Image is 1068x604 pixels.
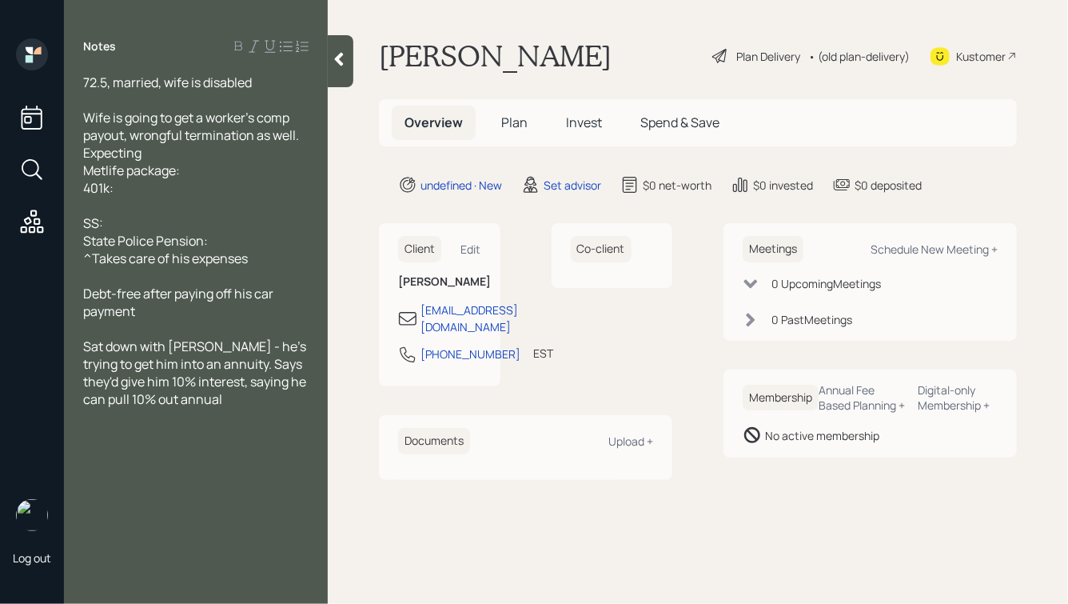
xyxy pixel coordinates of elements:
[501,114,528,131] span: Plan
[398,275,481,289] h6: [PERSON_NAME]
[83,74,252,91] span: 72.5, married, wife is disabled
[83,109,301,162] span: Wife is going to get a worker's comp payout, wrongful termination as well. Expecting
[608,434,653,449] div: Upload +
[398,236,441,262] h6: Client
[571,236,632,262] h6: Co-client
[461,242,481,257] div: Edit
[643,177,711,194] div: $0 net-worth
[420,346,520,362] div: [PHONE_NUMBER]
[379,38,612,74] h1: [PERSON_NAME]
[83,285,276,320] span: Debt-free after paying off his car payment
[13,550,51,566] div: Log out
[404,114,463,131] span: Overview
[566,114,602,131] span: Invest
[765,427,879,444] div: No active membership
[420,177,502,194] div: undefined · New
[753,177,813,194] div: $0 invested
[16,499,48,531] img: hunter_neumayer.jpg
[919,382,998,413] div: Digital-only Membership +
[736,48,800,65] div: Plan Delivery
[83,250,248,267] span: ^Takes care of his expenses
[808,48,910,65] div: • (old plan-delivery)
[83,232,208,250] span: State Police Pension:
[640,114,719,131] span: Spend & Save
[743,236,803,262] h6: Meetings
[398,428,470,454] h6: Documents
[544,177,601,194] div: Set advisor
[771,275,881,292] div: 0 Upcoming Meeting s
[819,382,906,413] div: Annual Fee Based Planning +
[83,214,103,232] span: SS:
[533,345,553,362] div: EST
[743,385,819,411] h6: Membership
[83,162,180,179] span: Metlife package:
[956,48,1006,65] div: Kustomer
[83,338,309,408] span: Sat down with [PERSON_NAME] - he's trying to get him into an annuity. Says they'd give him 10% in...
[83,38,116,54] label: Notes
[771,311,852,328] div: 0 Past Meeting s
[83,179,114,197] span: 401k:
[871,242,998,257] div: Schedule New Meeting +
[855,177,922,194] div: $0 deposited
[420,302,518,335] div: [EMAIL_ADDRESS][DOMAIN_NAME]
